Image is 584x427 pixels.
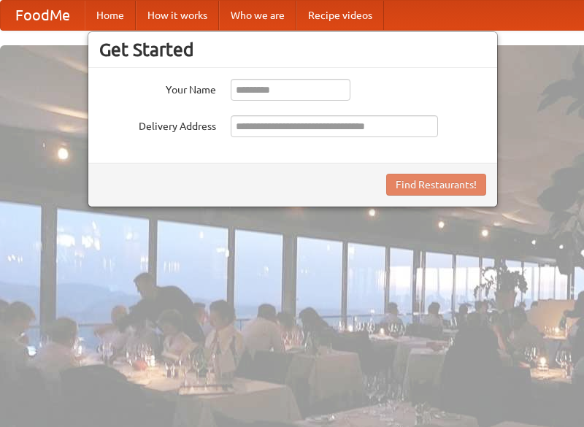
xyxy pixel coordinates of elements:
label: Delivery Address [99,115,216,134]
a: How it works [136,1,219,30]
a: Recipe videos [296,1,384,30]
button: Find Restaurants! [386,174,486,196]
label: Your Name [99,79,216,97]
a: Who we are [219,1,296,30]
h3: Get Started [99,39,486,61]
a: FoodMe [1,1,85,30]
a: Home [85,1,136,30]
